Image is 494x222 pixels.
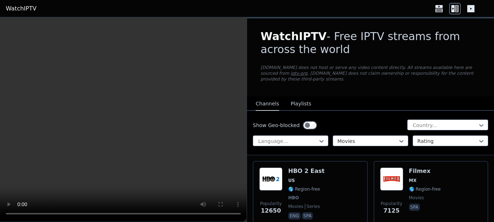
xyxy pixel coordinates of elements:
[288,167,324,175] h6: HBO 2 East
[261,30,481,56] h1: - Free IPTV streams from across the world
[288,195,299,201] span: HBO
[256,97,279,111] button: Channels
[409,186,441,192] span: 🌎 Region-free
[6,4,37,13] a: WatchIPTV
[409,195,424,201] span: movies
[380,201,402,206] span: Popularity
[261,65,481,82] p: [DOMAIN_NAME] does not host or serve any video content directly. All streams available here are s...
[409,204,420,211] p: spa
[288,186,320,192] span: 🌎 Region-free
[261,30,327,43] span: WatchIPTV
[288,204,303,209] span: movies
[253,122,300,129] label: Show Geo-blocked
[383,206,400,215] span: 7125
[409,167,441,175] h6: Filmex
[261,206,281,215] span: 12650
[380,167,403,191] img: Filmex
[259,167,282,191] img: HBO 2 East
[260,201,282,206] span: Popularity
[291,97,311,111] button: Playlists
[305,204,320,209] span: series
[288,212,301,219] p: eng
[302,212,313,219] p: spa
[288,178,295,183] span: US
[409,178,417,183] span: MX
[291,71,308,76] a: iptv-org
